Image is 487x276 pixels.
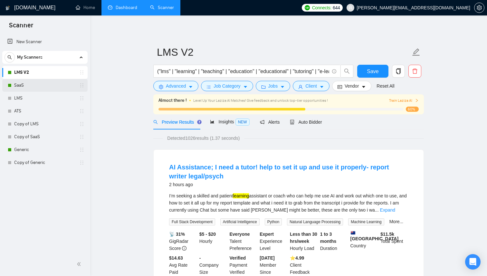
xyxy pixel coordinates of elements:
[14,156,75,169] a: Copy of Generic
[188,84,193,89] span: caret-down
[169,218,215,225] span: Full Stack Development
[474,3,484,13] button: setting
[196,119,202,125] div: Tooltip anchor
[228,254,259,276] div: Payment Verified
[210,119,215,124] span: area-chart
[290,255,304,261] b: ⭐️ 4.99
[341,68,353,74] span: search
[474,5,484,10] a: setting
[320,84,324,89] span: caret-down
[332,81,371,91] button: idcardVendorcaret-down
[79,134,84,139] span: holder
[79,147,84,152] span: holder
[319,231,349,252] div: Duration
[351,231,355,235] img: 🇦🇺
[230,255,246,261] b: Verified
[169,232,185,237] b: 📡 31%
[230,232,250,237] b: Everyone
[268,82,278,90] span: Jobs
[199,255,201,261] b: -
[14,66,75,79] a: LMS V2
[465,254,481,270] div: Open Intercom Messenger
[340,65,353,78] button: search
[153,81,198,91] button: settingAdvancedcaret-down
[361,84,366,89] span: caret-down
[375,207,379,213] span: ...
[338,84,342,89] span: idcard
[377,82,394,90] a: Reset All
[392,65,405,78] button: copy
[79,96,84,101] span: holder
[108,5,137,10] a: dashboardDashboard
[79,160,84,165] span: holder
[153,120,158,124] span: search
[7,35,82,48] a: New Scanner
[199,232,216,237] b: $5 - $20
[163,135,244,142] span: Detected 1026 results (1.37 seconds)
[348,5,353,10] span: user
[357,65,388,78] button: Save
[14,130,75,143] a: Copy of SaaS
[243,84,248,89] span: caret-down
[17,51,43,64] span: My Scanners
[350,231,399,241] b: [GEOGRAPHIC_DATA]
[2,51,88,169] li: My Scanners
[261,84,266,89] span: folder
[169,255,183,261] b: $14.63
[157,67,329,75] input: Search Freelance Jobs...
[14,92,75,105] a: LMS
[349,231,379,252] div: Country
[4,21,38,34] span: Scanner
[290,232,317,244] b: Less than 30 hrs/week
[256,81,291,91] button: folderJobscaret-down
[332,69,336,73] span: info-circle
[206,84,211,89] span: bars
[169,192,408,214] div: I’m seeking a skilled and patient assistant or coach who can help me use AI and work out which on...
[280,84,285,89] span: caret-down
[289,231,319,252] div: Hourly Load
[169,181,408,188] div: 2 hours ago
[198,231,228,252] div: Hourly
[345,82,359,90] span: Vendor
[5,3,10,13] img: logo
[320,232,337,244] b: 1 to 3 months
[412,48,420,56] span: edit
[159,84,163,89] span: setting
[265,218,282,225] span: Python
[228,231,259,252] div: Talent Preference
[2,35,88,48] li: New Scanner
[409,68,421,74] span: delete
[293,81,329,91] button: userClientcaret-down
[348,218,384,225] span: Machine Learning
[157,44,411,60] input: Scanner name...
[406,107,419,112] span: 60%
[168,231,198,252] div: GigRadar Score
[389,98,419,104] button: Train Laziza AI
[14,79,75,92] a: SaaS
[289,254,319,276] div: Client Feedback
[367,67,378,75] span: Save
[169,164,389,180] a: AI Assistance; I need a tutor! help to set it up and use it properly- report writer legal/psych
[182,246,186,251] span: info-circle
[14,143,75,156] a: Generic
[235,119,250,126] span: NEW
[166,82,186,90] span: Advanced
[312,4,331,11] span: Connects:
[150,5,174,10] a: searchScanner
[415,99,419,102] span: right
[77,261,83,267] span: double-left
[260,120,264,124] span: notification
[298,84,303,89] span: user
[380,232,394,237] b: $ 11.5k
[198,254,228,276] div: Company Size
[153,119,200,125] span: Preview Results
[79,70,84,75] span: holder
[79,83,84,88] span: holder
[408,65,421,78] button: delete
[158,97,187,104] span: Almost there !
[260,255,274,261] b: [DATE]
[76,5,95,10] a: homeHome
[287,218,343,225] span: Natural Language Processing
